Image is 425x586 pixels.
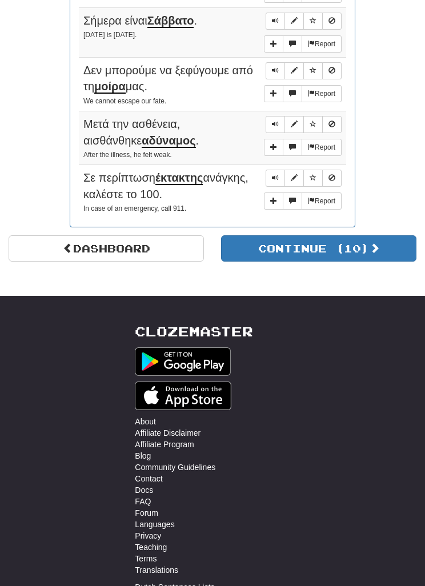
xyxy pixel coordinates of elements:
small: In case of an emergency, call 911. [83,205,186,213]
button: Play sentence audio [266,170,285,187]
div: More sentence controls [264,86,342,103]
button: Edit sentence [284,170,304,187]
button: Toggle ignore [322,117,342,134]
button: Edit sentence [284,63,304,80]
button: Report [302,193,342,210]
span: Μετά την ασθένεια, αισθάνθηκε . [83,118,199,148]
button: Toggle ignore [322,13,342,30]
a: Translations [135,565,178,576]
button: Add sentence to collection [264,139,283,156]
button: Toggle favorite [303,170,323,187]
button: Continue (10) [221,236,416,262]
u: Σάββατο [147,15,194,29]
small: After the illness, he felt weak. [83,151,172,159]
a: Clozemaster [135,325,253,339]
small: [DATE] is [DATE]. [83,31,137,39]
span: Δεν μπορούμε να ξεφύγουμε από τη μας. [83,65,253,95]
span: Σε περίπτωση ανάγκης, καλέστε το 100. [83,172,248,201]
div: Sentence controls [266,63,342,80]
button: Add sentence to collection [264,36,283,53]
u: αδύναμος [142,135,195,148]
button: Report [302,139,342,156]
button: Play sentence audio [266,117,285,134]
img: Get it on App Store [135,382,231,411]
div: More sentence controls [264,139,342,156]
a: FAQ [135,496,151,508]
button: Toggle ignore [322,63,342,80]
button: Toggle favorite [303,117,323,134]
div: More sentence controls [264,36,342,53]
a: Terms [135,553,157,565]
button: Edit sentence [284,13,304,30]
div: More sentence controls [264,193,342,210]
button: Edit sentence [284,117,304,134]
a: Blog [135,451,151,462]
a: Forum [135,508,158,519]
button: Play sentence audio [266,63,285,80]
u: έκτακτης [155,172,203,186]
u: μοίρα [94,81,126,94]
div: Sentence controls [266,13,342,30]
a: Contact [135,473,162,485]
button: Report [302,36,342,53]
a: Docs [135,485,153,496]
button: Report [302,86,342,103]
small: We cannot escape our fate. [83,98,166,106]
a: Dashboard [9,236,204,262]
button: Toggle ignore [322,170,342,187]
a: Community Guidelines [135,462,215,473]
span: Σήμερα είναι . [83,15,197,29]
button: Play sentence audio [266,13,285,30]
a: About [135,416,156,428]
a: Affiliate Program [135,439,194,451]
a: Teaching [135,542,167,553]
div: Sentence controls [266,117,342,134]
img: Get it on Google Play [135,348,231,376]
button: Toggle favorite [303,63,323,80]
a: Affiliate Disclaimer [135,428,201,439]
button: Toggle favorite [303,13,323,30]
div: Sentence controls [266,170,342,187]
button: Add sentence to collection [264,193,283,210]
button: Add sentence to collection [264,86,283,103]
a: Languages [135,519,174,531]
a: Privacy [135,531,161,542]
